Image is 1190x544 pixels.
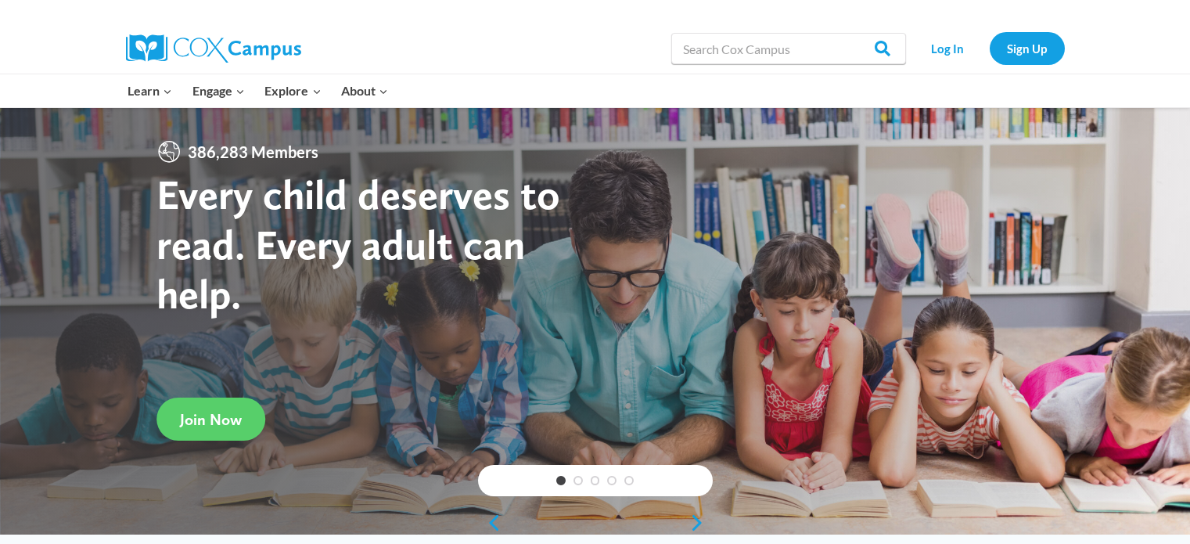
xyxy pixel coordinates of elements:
a: Log In [914,32,982,64]
img: Cox Campus [126,34,301,63]
span: Engage [192,81,245,101]
a: 3 [591,476,600,485]
nav: Secondary Navigation [914,32,1065,64]
strong: Every child deserves to read. Every adult can help. [156,169,560,319]
a: 5 [624,476,634,485]
input: Search Cox Campus [671,33,906,64]
div: content slider buttons [478,507,713,539]
a: 2 [573,476,583,485]
a: next [689,513,713,532]
nav: Primary Navigation [118,74,398,107]
a: 4 [607,476,617,485]
span: Explore [264,81,321,101]
span: About [341,81,388,101]
a: previous [478,513,502,532]
span: 386,283 Members [182,139,325,164]
a: Join Now [156,398,265,441]
span: Join Now [180,410,242,429]
a: Sign Up [990,32,1065,64]
span: Learn [128,81,172,101]
a: 1 [556,476,566,485]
